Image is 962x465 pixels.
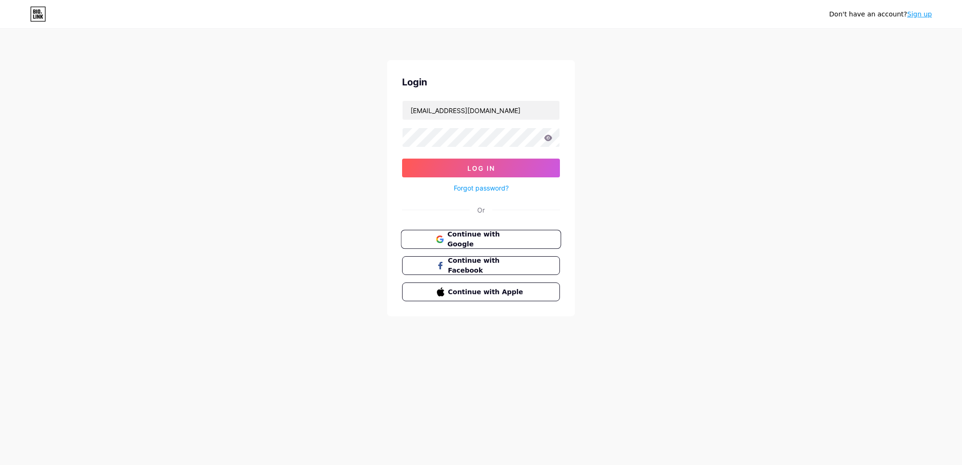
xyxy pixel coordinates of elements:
button: Continue with Facebook [402,256,560,275]
button: Log In [402,159,560,177]
button: Continue with Apple [402,282,560,301]
div: Or [477,205,485,215]
a: Forgot password? [454,183,509,193]
span: Continue with Google [447,229,526,250]
span: Log In [467,164,495,172]
a: Sign up [907,10,932,18]
a: Continue with Google [402,230,560,249]
div: Login [402,75,560,89]
span: Continue with Facebook [448,256,526,275]
div: Don't have an account? [829,9,932,19]
input: Username [403,101,559,120]
span: Continue with Apple [448,287,526,297]
button: Continue with Google [401,230,561,249]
